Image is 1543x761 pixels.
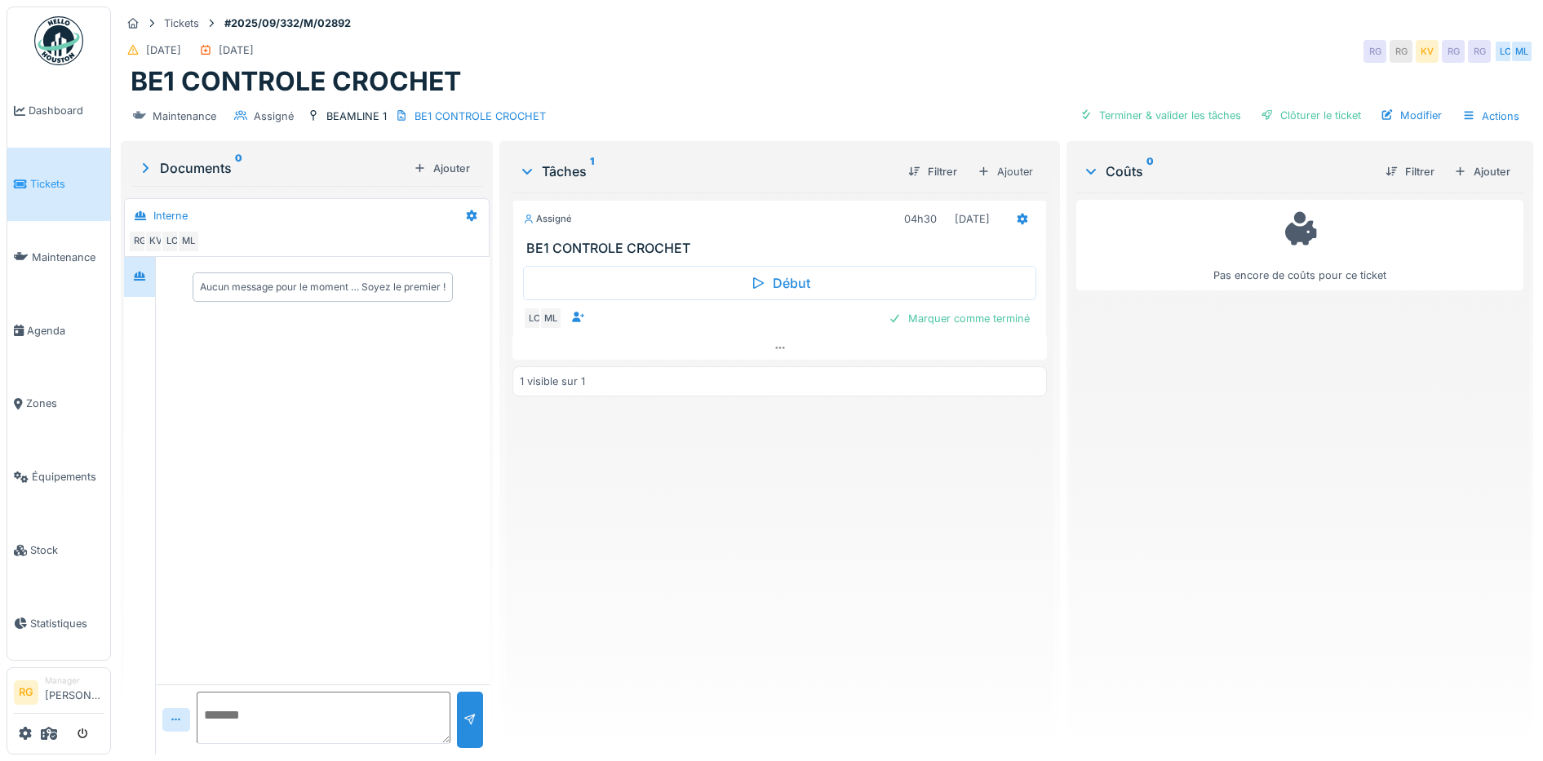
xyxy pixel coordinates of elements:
div: Documents [137,158,407,178]
a: Maintenance [7,221,110,294]
div: ML [177,230,200,253]
sup: 0 [1146,161,1154,181]
span: Agenda [27,323,104,338]
div: KV [1416,40,1439,63]
sup: 1 [590,161,594,181]
div: BE1 CONTROLE CROCHET [415,108,546,124]
span: Équipements [32,469,104,484]
span: Tickets [30,176,104,192]
div: BEAMLINE 1 [326,108,387,124]
a: RG Manager[PERSON_NAME] [14,675,104,714]
div: [DATE] [146,42,181,58]
div: RG [1442,40,1465,63]
a: Tickets [7,148,110,221]
div: [DATE] [219,42,254,58]
div: 1 visible sur 1 [520,374,585,389]
div: Filtrer [1379,161,1441,183]
div: Début [523,266,1037,300]
div: RG [1390,40,1412,63]
div: Interne [153,208,188,223]
a: Stock [7,514,110,587]
div: Manager [45,675,104,687]
div: Pas encore de coûts pour ce ticket [1087,207,1513,283]
div: KV [144,230,167,253]
div: Ajouter [970,160,1040,184]
div: Filtrer [902,161,964,183]
div: Tickets [164,15,199,31]
div: Coûts [1083,161,1372,181]
div: Modifier [1374,104,1448,126]
a: Dashboard [7,74,110,148]
span: Dashboard [29,103,104,118]
span: Stock [30,542,104,558]
div: RG [128,230,151,253]
div: ML [1510,40,1533,63]
a: Équipements [7,440,110,514]
div: Actions [1455,104,1527,128]
div: [DATE] [955,211,990,227]
div: Marquer comme terminé [882,307,1036,330]
li: [PERSON_NAME] [45,675,104,710]
span: Statistiques [30,616,104,631]
span: Maintenance [32,250,104,265]
sup: 0 [235,158,242,178]
div: Assigné [254,108,294,124]
div: LC [523,307,546,330]
img: Badge_color-CXgf-gQk.svg [34,16,83,65]
div: RG [1363,40,1386,63]
div: Aucun message pour le moment … Soyez le premier ! [200,280,446,294]
li: RG [14,680,38,705]
div: LC [161,230,184,253]
div: Assigné [523,212,572,226]
div: Maintenance [153,108,216,124]
strong: #2025/09/332/M/02892 [218,15,357,31]
div: Ajouter [407,157,477,179]
div: Tâches [519,161,896,181]
h3: BE1 CONTROLE CROCHET [526,241,1040,256]
div: Ajouter [1448,161,1517,183]
div: ML [539,307,562,330]
a: Statistiques [7,586,110,660]
div: 04h30 [904,211,937,227]
h1: BE1 CONTROLE CROCHET [131,66,461,97]
div: LC [1494,40,1517,63]
div: Terminer & valider les tâches [1073,104,1248,126]
div: RG [1468,40,1491,63]
a: Agenda [7,294,110,367]
span: Zones [26,396,104,411]
div: Clôturer le ticket [1254,104,1368,126]
a: Zones [7,367,110,440]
